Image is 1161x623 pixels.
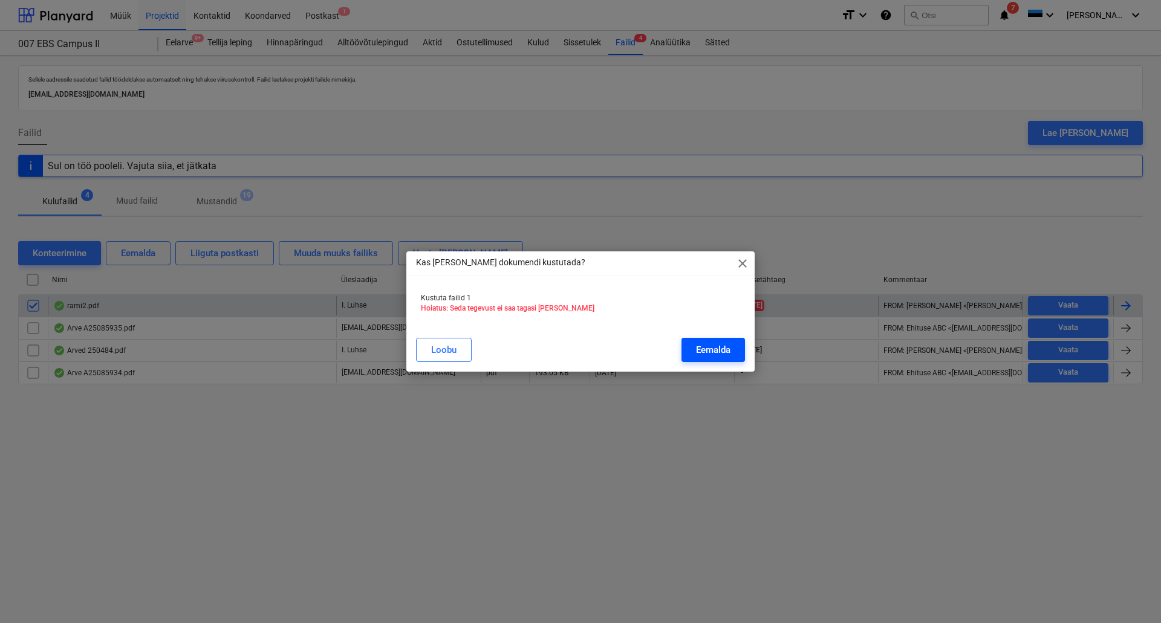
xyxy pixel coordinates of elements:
button: Loobu [416,338,472,362]
div: Eemalda [696,342,730,358]
button: Eemalda [681,338,745,362]
p: Kas [PERSON_NAME] dokumendi kustutada? [416,256,585,269]
p: Kustuta failid 1 [421,293,740,303]
span: close [735,256,750,271]
p: Hoiatus: Seda tegevust ei saa tagasi [PERSON_NAME] [421,303,740,314]
div: Loobu [431,342,457,358]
